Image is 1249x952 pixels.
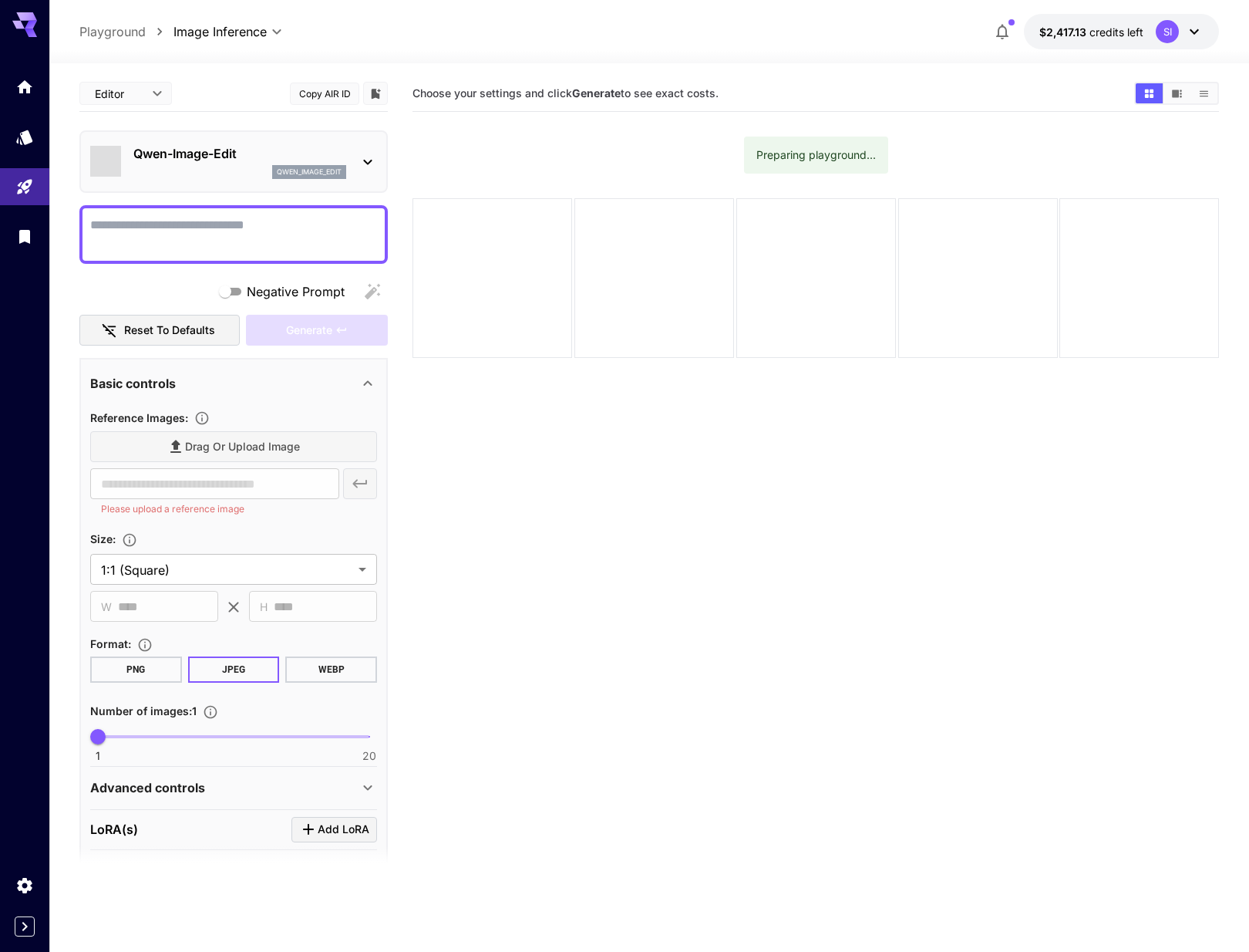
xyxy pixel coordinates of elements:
p: Advanced controls [90,778,205,797]
span: credits left [1089,25,1143,39]
div: Please upload a reference image [246,315,388,346]
button: Click to add LoRA [291,817,377,842]
p: qwen_image_edit [277,167,342,177]
a: Playground [79,22,146,41]
button: PNG [90,657,182,683]
span: H [260,598,268,616]
button: Show media in list view [1190,83,1217,103]
button: JPEG [188,657,280,683]
div: Show media in grid viewShow media in video viewShow media in list view [1134,82,1219,105]
div: $2,417.13024 [1039,24,1143,40]
span: 20 [362,748,376,764]
div: Models [15,127,34,147]
span: Format : [90,637,131,650]
button: Expand sidebar [15,917,35,937]
span: Add LoRA [318,820,369,839]
span: Number of images : 1 [90,704,197,717]
button: Upload a reference image to guide the result. This is needed for Image-to-Image or Inpainting. Su... [188,410,216,426]
span: $2,417.13 [1039,25,1089,39]
button: Copy AIR ID [290,83,359,105]
button: Specify how many images to generate in a single request. Each image generation will be charged se... [197,704,224,720]
div: Preparing playground... [756,141,876,169]
p: Qwen-Image-Edit [133,144,346,163]
p: LoRA(s) [90,820,138,839]
div: SI [1156,20,1179,43]
span: Editor [95,86,143,102]
button: Adjust the dimensions of the generated image by specifying its width and height in pixels, or sel... [116,532,143,548]
span: Reference Images : [90,411,188,424]
span: Choose your settings and click to see exact costs. [412,86,719,100]
button: Show media in video view [1163,83,1190,103]
div: Settings [15,876,34,895]
span: 1:1 (Square) [101,561,352,579]
p: Please upload a reference image [101,501,328,517]
span: 1 [96,748,100,764]
button: Choose the file format for the output image. [131,637,159,653]
button: Show media in grid view [1136,83,1163,103]
div: Basic controls [90,365,377,402]
span: Size : [90,532,116,545]
span: W [101,598,112,616]
button: Reset to defaults [79,315,240,346]
div: Library [15,227,34,246]
div: Playground [15,177,34,197]
div: Advanced controls [90,769,377,806]
button: $2,417.13024SI [1024,14,1219,49]
p: Basic controls [90,374,176,393]
div: Home [15,77,34,96]
b: Generate [572,86,621,100]
nav: breadcrumb [79,22,173,41]
span: Image Inference [173,22,267,41]
div: Qwen-Image-Editqwen_image_edit [90,138,377,185]
span: Negative Prompt [247,282,345,301]
button: Add to library [369,84,382,103]
button: WEBP [285,657,377,683]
